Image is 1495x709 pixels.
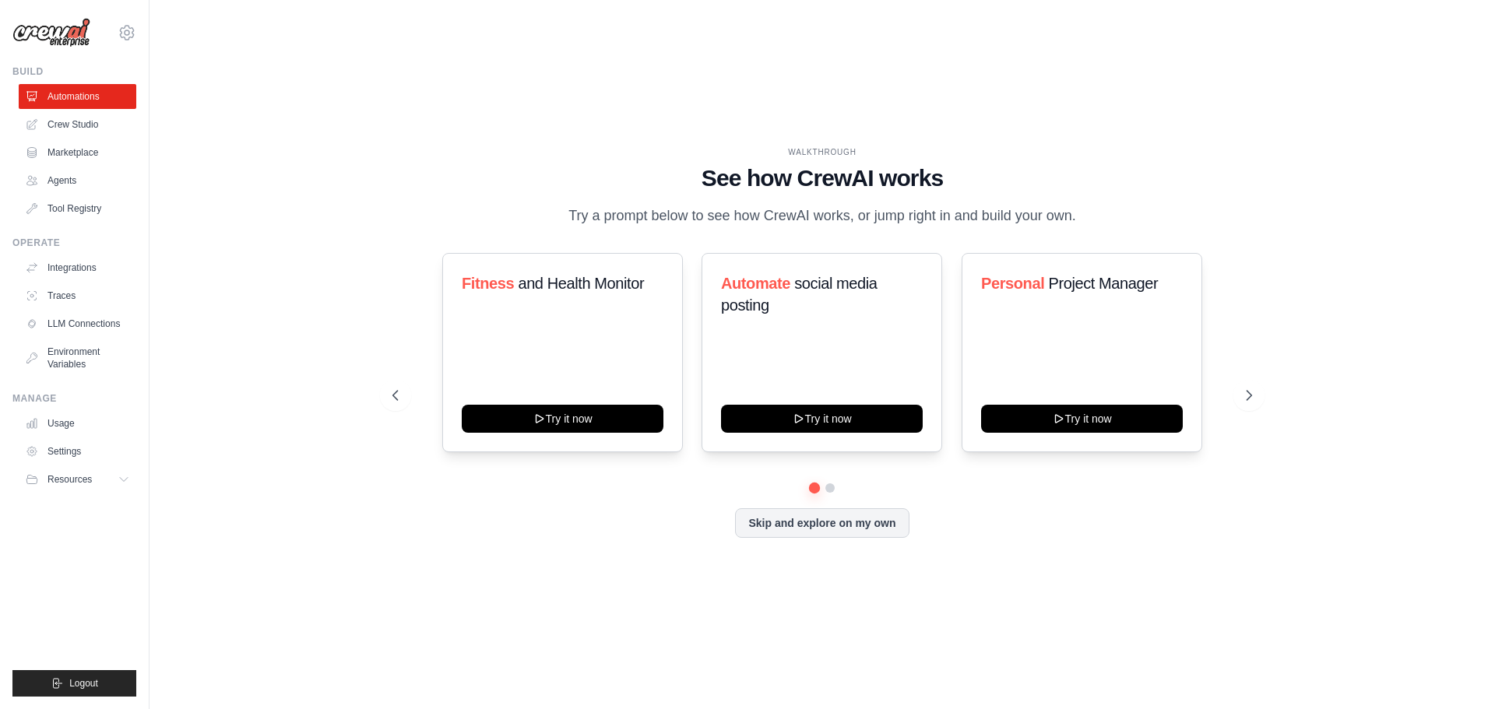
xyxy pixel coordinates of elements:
[19,283,136,308] a: Traces
[721,275,790,292] span: Automate
[19,84,136,109] a: Automations
[721,405,923,433] button: Try it now
[12,392,136,405] div: Manage
[12,65,136,78] div: Build
[1048,275,1158,292] span: Project Manager
[19,339,136,377] a: Environment Variables
[735,508,909,538] button: Skip and explore on my own
[19,255,136,280] a: Integrations
[19,112,136,137] a: Crew Studio
[462,405,663,433] button: Try it now
[721,275,878,314] span: social media posting
[981,405,1183,433] button: Try it now
[392,146,1252,158] div: WALKTHROUGH
[19,411,136,436] a: Usage
[19,311,136,336] a: LLM Connections
[69,677,98,690] span: Logout
[12,18,90,47] img: Logo
[47,473,92,486] span: Resources
[19,196,136,221] a: Tool Registry
[19,439,136,464] a: Settings
[561,205,1084,227] p: Try a prompt below to see how CrewAI works, or jump right in and build your own.
[12,237,136,249] div: Operate
[392,164,1252,192] h1: See how CrewAI works
[462,275,514,292] span: Fitness
[19,467,136,492] button: Resources
[518,275,644,292] span: and Health Monitor
[981,275,1044,292] span: Personal
[12,670,136,697] button: Logout
[19,168,136,193] a: Agents
[19,140,136,165] a: Marketplace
